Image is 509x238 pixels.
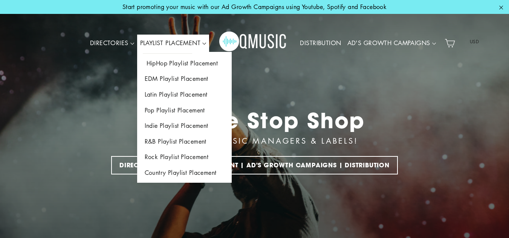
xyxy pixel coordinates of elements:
img: Q Music Promotions [219,26,287,60]
a: Latin Playlist Placement [137,87,232,103]
a: EDM Playlist Placement [137,71,232,87]
div: FOR ARTISTS, MUSIC MANAGERS & LABELS! [151,135,358,147]
a: R&B Playlist Placement [137,134,232,150]
span: USD [460,36,489,47]
a: DIRECTORIES | PLAYLIST PLACEMENT | AD'S GROWTH CAMPAIGNS | DISTRIBUTION [111,156,398,174]
a: Pop Playlist Placement [137,103,232,118]
div: The One Stop Shop [144,108,365,133]
a: Indie Playlist Placement [137,118,232,134]
a: DISTRIBUTION [297,35,344,52]
a: AD'S GROWTH CAMPAIGNS [344,35,439,52]
a: HipHop Playlist Placement [137,56,232,71]
div: Primary [65,21,442,65]
a: Rock Playlist Placement [137,149,232,165]
a: DIRECTORIES [87,35,137,52]
a: PLAYLIST PLACEMENT [137,35,209,52]
a: Country Playlist Placement [137,165,232,181]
